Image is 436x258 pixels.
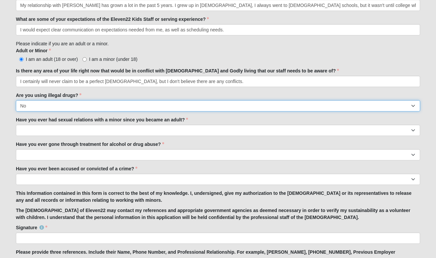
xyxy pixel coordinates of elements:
[89,57,137,62] span: I am a minor (under 18)
[16,47,51,54] label: Adult or Minor
[16,67,339,74] label: Is there any area of your life right now that would be in conflict with [DEMOGRAPHIC_DATA] and Go...
[16,92,81,99] label: Are you using illegal drugs?
[16,165,137,172] label: Have you ever been accused or convicted of a crime?
[82,57,87,62] input: I am a minor (under 18)
[16,208,410,220] strong: The [DEMOGRAPHIC_DATA] of Eleven22 may contact my references and appropriate government agencies ...
[19,57,24,62] input: I am an adult (18 or over)
[16,224,47,231] label: Signature
[16,16,209,22] label: What are some of your expectations of the Eleven22 Kids Staff or serving experience?
[26,57,78,62] span: I am an adult (18 or over)
[16,141,164,148] label: Have you ever gone through treatment for alcohol or drug abuse?
[16,116,188,123] label: Have you ever had sexual relations with a minor since you became an adult?
[16,191,412,203] strong: This Information contained in this form is correct to the best of my knowledge. I, undersigned, g...
[16,249,395,255] strong: Please provide three references. Include their Name, Phone Number, and Professional Relationship....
